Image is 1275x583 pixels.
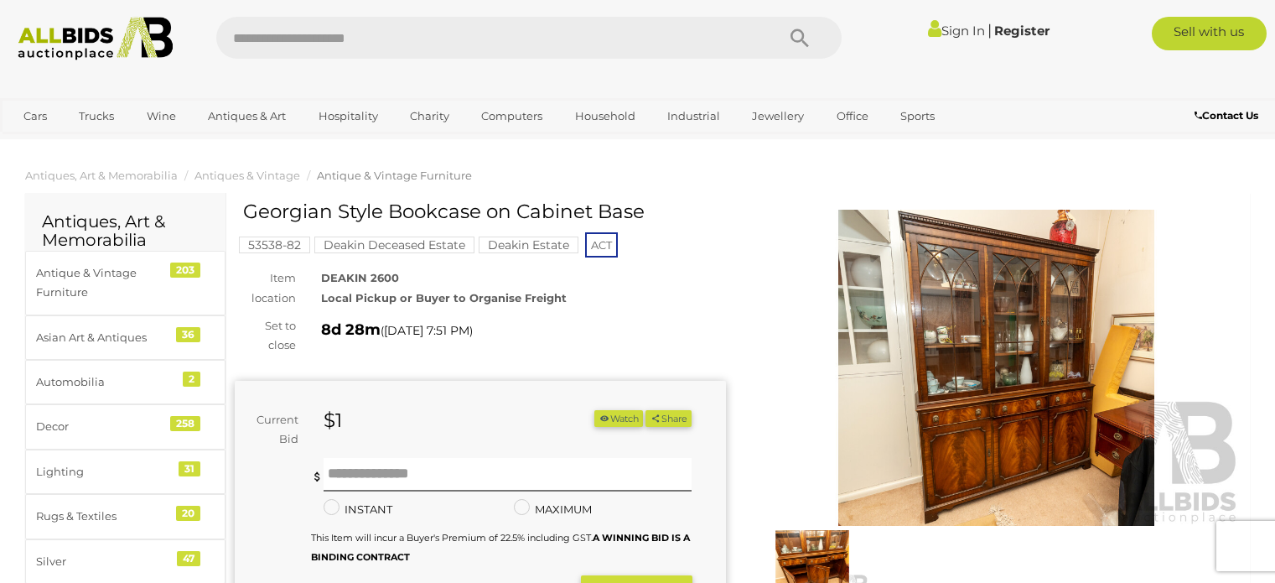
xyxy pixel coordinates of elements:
[25,251,225,315] a: Antique & Vintage Furniture 203
[381,324,473,337] span: ( )
[176,506,200,521] div: 20
[314,238,474,252] a: Deakin Deceased Estate
[324,409,342,432] strong: $1
[222,316,308,356] div: Set to close
[13,130,153,158] a: [GEOGRAPHIC_DATA]
[36,507,174,526] div: Rugs & Textiles
[758,17,842,59] button: Search
[321,320,381,339] strong: 8d 28m
[928,23,985,39] a: Sign In
[9,17,182,60] img: Allbids.com.au
[1152,17,1267,50] a: Sell with us
[311,532,690,563] b: A WINNING BID IS A BINDING CONTRACT
[42,212,209,249] h2: Antiques, Art & Memorabilia
[25,450,225,494] a: Lighting 31
[183,372,200,387] div: 2
[311,532,690,563] small: This Item will incur a Buyer's Premium of 22.5% including GST.
[68,102,125,130] a: Trucks
[194,169,300,182] a: Antiques & Vintage
[235,410,311,450] div: Current Bid
[243,201,722,222] h1: Georgian Style Bookcase on Cabinet Base
[25,315,225,360] a: Asian Art & Antiques 36
[36,263,174,303] div: Antique & Vintage Furniture
[197,102,297,130] a: Antiques & Art
[177,551,200,566] div: 47
[25,404,225,449] a: Decor 258
[136,102,187,130] a: Wine
[987,21,992,39] span: |
[1195,109,1258,122] b: Contact Us
[399,102,460,130] a: Charity
[170,263,200,278] div: 203
[321,271,399,284] strong: DEAKIN 2600
[994,23,1050,39] a: Register
[239,238,310,252] a: 53538-82
[564,102,646,130] a: Household
[514,500,592,519] label: MAXIMUM
[179,461,200,476] div: 31
[25,494,225,539] a: Rugs & Textiles 20
[36,462,174,481] div: Lighting
[170,416,200,431] div: 258
[645,410,692,428] button: Share
[314,237,474,253] mark: Deakin Deceased Estate
[222,268,308,308] div: Item location
[889,102,946,130] a: Sports
[585,232,618,258] span: ACT
[176,327,200,342] div: 36
[25,360,225,404] a: Automobilia 2
[321,291,567,305] strong: Local Pickup or Buyer to Organise Freight
[36,328,174,347] div: Asian Art & Antiques
[479,237,578,253] mark: Deakin Estate
[25,169,178,182] a: Antiques, Art & Memorabilia
[36,417,174,436] div: Decor
[1195,107,1262,125] a: Contact Us
[741,102,815,130] a: Jewellery
[384,323,469,338] span: [DATE] 7:51 PM
[594,410,643,428] li: Watch this item
[308,102,389,130] a: Hospitality
[470,102,553,130] a: Computers
[36,552,174,571] div: Silver
[479,238,578,252] a: Deakin Estate
[317,169,472,182] a: Antique & Vintage Furniture
[36,372,174,392] div: Automobilia
[324,500,392,519] label: INSTANT
[656,102,731,130] a: Industrial
[826,102,879,130] a: Office
[751,210,1242,526] img: Georgian Style Bookcase on Cabinet Base
[13,102,58,130] a: Cars
[239,237,310,253] mark: 53538-82
[594,410,643,428] button: Watch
